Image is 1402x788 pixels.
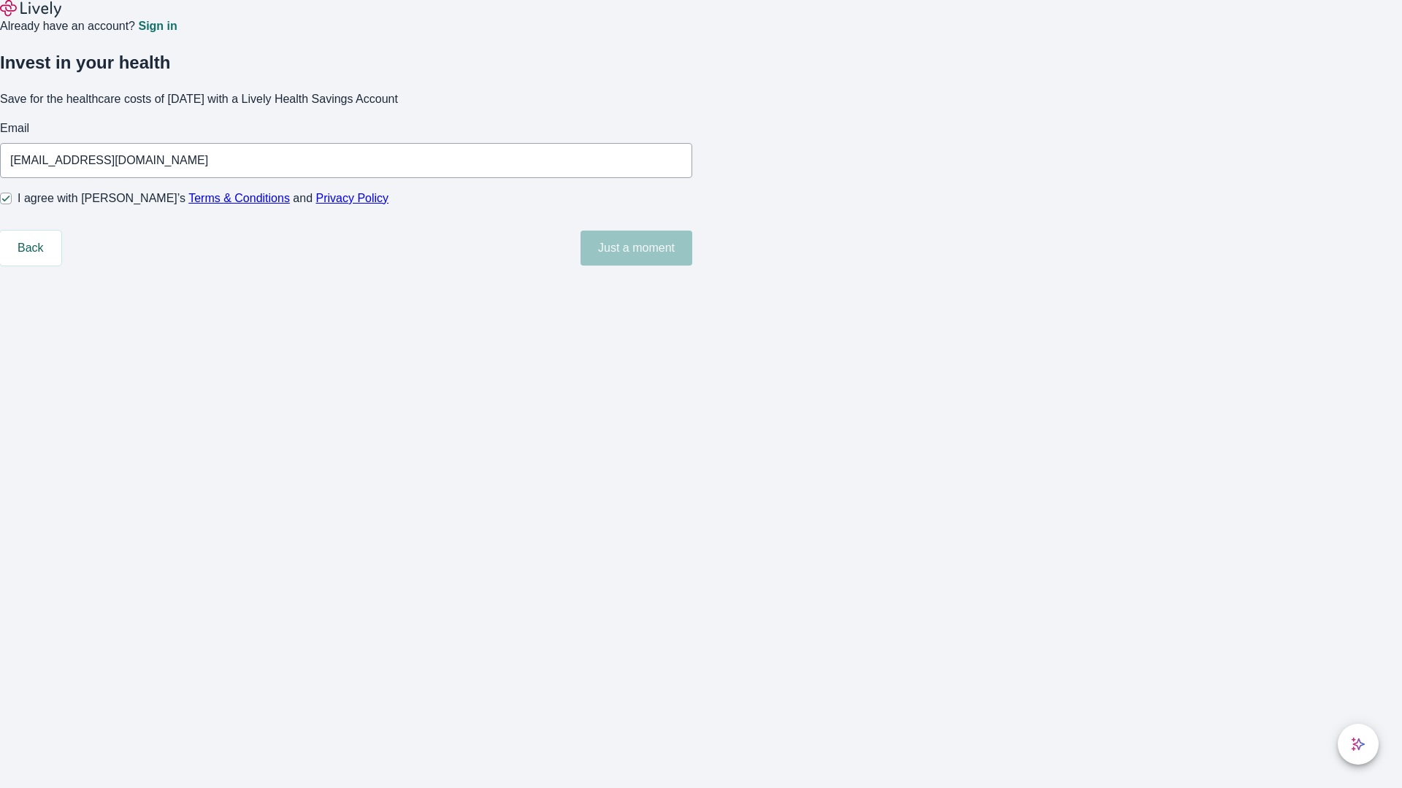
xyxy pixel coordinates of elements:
a: Privacy Policy [316,192,389,204]
button: chat [1338,724,1379,765]
a: Sign in [138,20,177,32]
span: I agree with [PERSON_NAME]’s and [18,190,388,207]
svg: Lively AI Assistant [1351,737,1365,752]
a: Terms & Conditions [188,192,290,204]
